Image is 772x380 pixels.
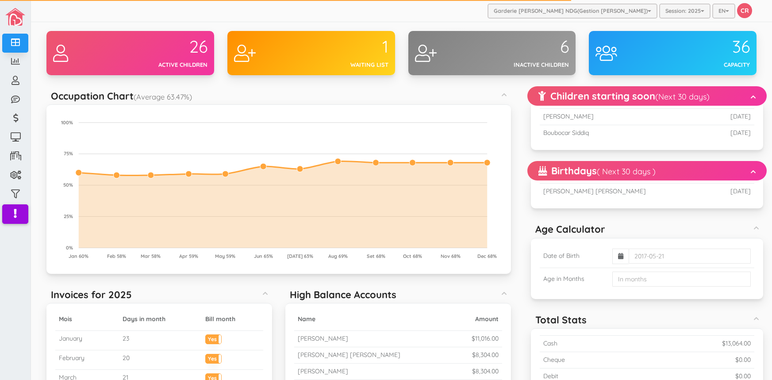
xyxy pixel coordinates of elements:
td: Boubocar Siddiq [540,125,685,141]
tspan: [DATE] 63% [287,253,313,259]
td: $13,064.00 [645,335,754,352]
div: 1 [311,38,388,56]
td: [DATE] [685,125,754,141]
tspan: Oct 68% [403,253,422,259]
small: $11,016.00 [472,334,499,342]
small: (Next 30 days) [655,92,710,102]
input: In months [612,272,751,287]
tspan: Aug 69% [328,253,348,259]
td: 20 [119,350,202,370]
div: 36 [673,38,750,56]
tspan: Feb 58% [107,253,126,259]
tspan: Apr 59% [179,253,198,259]
tspan: Jun 65% [254,253,273,259]
div: 26 [130,38,207,56]
h5: Mois [59,316,115,322]
div: Capacity [673,61,750,69]
div: Waiting list [311,61,388,69]
h5: Name [298,316,454,322]
small: [PERSON_NAME] [298,334,348,342]
tspan: 25% [64,213,73,219]
label: Yes [206,354,221,361]
td: $0.00 [645,352,754,368]
h5: Amount [461,316,499,322]
img: image [5,8,25,26]
td: February [55,350,119,370]
tspan: Nov 68% [441,253,461,259]
small: [PERSON_NAME] [PERSON_NAME] [298,351,400,359]
h5: Age Calculator [535,224,605,234]
td: January [55,331,119,350]
tspan: Mar 58% [141,253,161,259]
td: Age in Months [540,268,609,290]
td: Date of Birth [540,245,609,268]
div: Active children [130,61,207,69]
small: [PERSON_NAME] [298,367,348,375]
tspan: Dec 68% [477,253,497,259]
td: Cash [540,335,645,352]
iframe: chat widget [735,345,763,371]
h5: Children starting soon [538,91,710,101]
tspan: Jan 60% [69,253,88,259]
td: [PERSON_NAME] [540,109,685,125]
td: 23 [119,331,202,350]
small: ( Next 30 days ) [597,166,656,177]
h5: Birthdays [538,165,656,176]
td: [DATE] [711,184,754,200]
tspan: 75% [64,151,73,157]
div: Inactive children [492,61,569,69]
div: 6 [492,38,569,56]
tspan: Set 68% [367,253,385,259]
input: 2017-05-21 [629,249,751,264]
td: [DATE] [685,109,754,125]
tspan: May 59% [215,253,235,259]
h5: High Balance Accounts [290,289,396,300]
small: $8,304.00 [472,351,499,359]
h5: Days in month [123,316,198,322]
small: $8,304.00 [472,367,499,375]
td: [PERSON_NAME] [PERSON_NAME] [540,184,711,200]
td: Cheque [540,352,645,368]
tspan: 0% [66,245,73,251]
h5: Total Stats [535,315,587,325]
tspan: 100% [61,119,73,126]
h5: Invoices for 2025 [51,289,132,300]
label: Yes [206,335,221,342]
h5: Bill month [205,316,260,322]
h5: Occupation Chart [51,91,192,101]
tspan: 50% [63,182,73,188]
